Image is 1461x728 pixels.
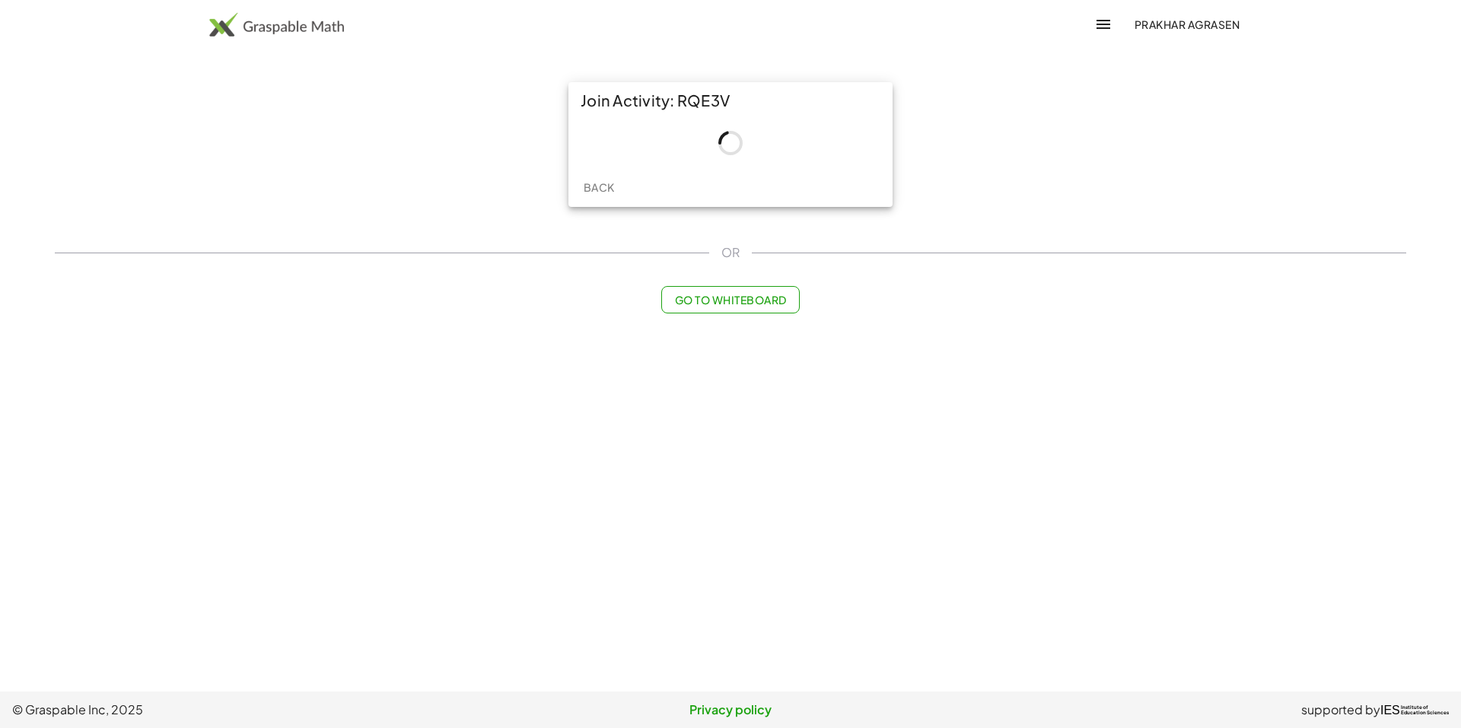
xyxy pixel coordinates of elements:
span: © Graspable Inc, 2025 [12,701,491,719]
span: OR [721,243,740,262]
a: IESInstitute ofEducation Sciences [1380,701,1449,719]
span: supported by [1301,701,1380,719]
button: Go to Whiteboard [661,286,799,313]
button: Back [575,173,623,201]
span: IES [1380,703,1400,717]
button: Prakhar Agrasen [1122,11,1252,38]
div: Join Activity: RQE3V [568,82,893,119]
span: Go to Whiteboard [674,293,786,307]
a: Privacy policy [491,701,969,719]
span: Prakhar Agrasen [1134,17,1240,31]
span: Institute of Education Sciences [1401,705,1449,716]
span: Back [583,180,614,194]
